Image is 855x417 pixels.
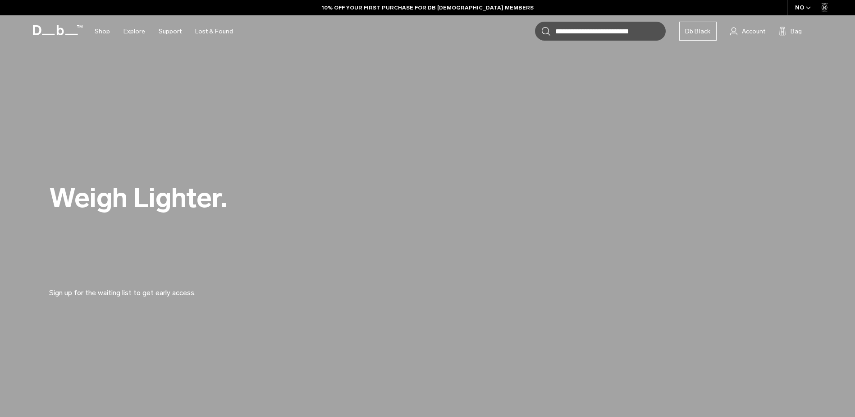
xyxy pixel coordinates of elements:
[88,15,240,47] nav: Main Navigation
[49,184,455,212] h2: Weigh Lighter.
[730,26,765,37] a: Account
[791,27,802,36] span: Bag
[95,15,110,47] a: Shop
[779,26,802,37] button: Bag
[195,15,233,47] a: Lost & Found
[159,15,182,47] a: Support
[49,277,265,298] p: Sign up for the waiting list to get early access.
[322,4,534,12] a: 10% OFF YOUR FIRST PURCHASE FOR DB [DEMOGRAPHIC_DATA] MEMBERS
[123,15,145,47] a: Explore
[679,22,717,41] a: Db Black
[742,27,765,36] span: Account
